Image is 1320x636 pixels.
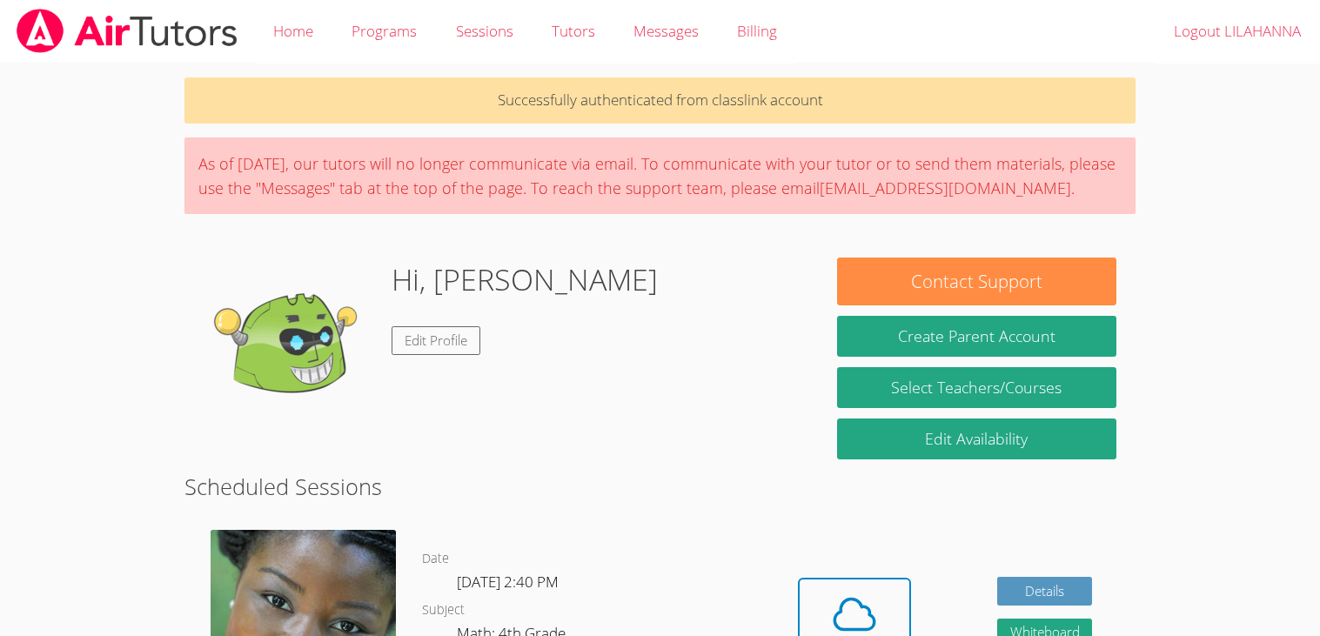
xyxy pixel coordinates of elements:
h2: Scheduled Sessions [184,470,1135,503]
img: airtutors_banner-c4298cdbf04f3fff15de1276eac7730deb9818008684d7c2e4769d2f7ddbe033.png [15,9,239,53]
div: As of [DATE], our tutors will no longer communicate via email. To communicate with your tutor or ... [184,137,1135,214]
a: Edit Availability [837,418,1116,459]
dt: Subject [422,599,465,621]
h1: Hi, [PERSON_NAME] [392,258,658,302]
dt: Date [422,548,449,570]
span: Messages [633,21,699,41]
a: Edit Profile [392,326,480,355]
p: Successfully authenticated from classlink account [184,77,1135,124]
span: [DATE] 2:40 PM [457,572,559,592]
a: Details [997,577,1093,606]
img: default.png [204,258,378,432]
button: Create Parent Account [837,316,1116,357]
a: Select Teachers/Courses [837,367,1116,408]
button: Contact Support [837,258,1116,305]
